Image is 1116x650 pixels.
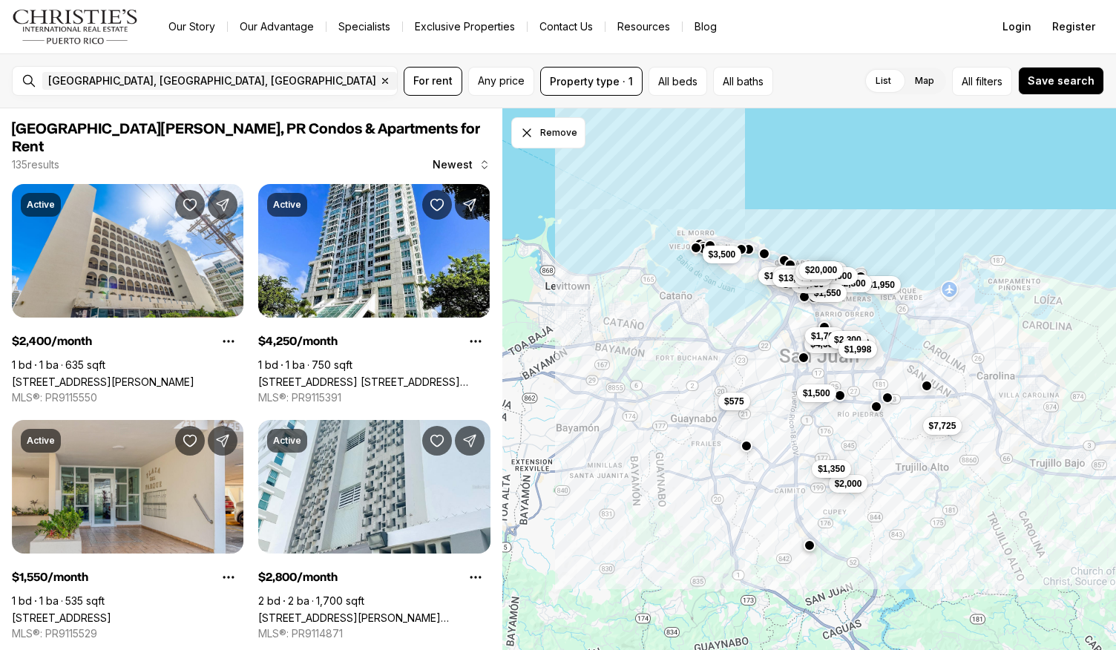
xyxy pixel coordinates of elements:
label: List [864,68,903,94]
button: $8,500 [794,267,833,285]
button: Property type · 1 [540,67,643,96]
span: $7,725 [929,420,956,432]
button: Property options [461,326,490,356]
button: Save search [1018,67,1104,95]
button: Register [1043,12,1104,42]
button: Share Property [208,190,237,220]
img: logo [12,9,139,45]
button: Property options [214,562,243,592]
button: $2,300 [828,331,867,349]
button: $2,000 [829,474,868,492]
span: $13,250 [779,272,811,283]
button: $4,500 [805,335,844,353]
span: $575 [724,395,744,407]
button: Allfilters [952,67,1012,96]
span: $4,750 [797,278,824,290]
span: $1,550 [814,286,841,298]
button: $1,950 [862,275,902,293]
button: All beds [649,67,707,96]
span: Login [1002,21,1031,33]
a: Specialists [326,16,402,37]
span: $2,000 [835,477,862,489]
a: Exclusive Properties [403,16,527,37]
button: $1,550 [808,283,847,301]
a: Our Story [157,16,227,37]
button: $13,250 [773,269,817,286]
button: Login [994,12,1040,42]
a: 1131 ASHFORD AVE #04, SAN JUAN PR, 00907 [12,375,194,388]
a: 233 DEL PARQUE #4, SANTURCE PR, 00912 [12,611,111,624]
span: [GEOGRAPHIC_DATA], [GEOGRAPHIC_DATA], [GEOGRAPHIC_DATA] [48,75,376,87]
span: $2,400 [801,265,829,277]
button: $2,400 [795,262,835,280]
button: For rent [404,67,462,96]
button: Save Property: 404 CONSTITUTION AVE. AVE #706 [422,190,452,220]
a: Blog [683,16,729,37]
span: [GEOGRAPHIC_DATA][PERSON_NAME], PR Condos & Apartments for Rent [12,122,480,154]
button: Share Property [455,426,485,456]
button: Any price [468,67,534,96]
p: Active [27,435,55,447]
a: 404 CONSTITUTION AVE. AVE #706, SAN JUAN PR, 00901 [258,375,490,388]
button: $575 [718,393,750,410]
span: Register [1052,21,1095,33]
span: $1,400 [764,270,792,282]
span: $1,998 [844,343,872,355]
span: $8,500 [800,270,827,282]
span: Newest [433,159,473,171]
button: $2,800 [833,274,872,292]
span: Save search [1028,75,1094,87]
a: 83 CONDOMINIO CERVANTES #A2, SAN JUAN PR, 00907 [258,611,490,624]
span: Any price [478,75,525,87]
span: $1,500 [803,387,830,398]
label: Map [903,68,946,94]
button: $4,750 [791,275,830,293]
span: $4,500 [779,268,807,280]
button: Contact Us [528,16,605,37]
button: All baths [713,67,773,96]
span: $20,000 [805,264,837,276]
span: $2,300 [834,334,861,346]
span: $6,500 [825,270,853,282]
span: filters [976,73,1002,89]
button: $1,500 [797,384,836,401]
p: Active [273,199,301,211]
button: $3,500 [703,246,742,263]
button: $1,700 [805,327,844,345]
button: $1,998 [838,340,878,358]
button: Share Property [455,190,485,220]
p: Active [27,199,55,211]
span: $3,500 [709,249,736,260]
span: $2,800 [838,277,866,289]
button: $4,500 [773,265,813,283]
span: $4,500 [811,338,838,350]
button: Property options [461,562,490,592]
button: Save Property: 83 CONDOMINIO CERVANTES #A2 [422,426,452,456]
button: Save Property: 233 DEL PARQUE #4 [175,426,205,456]
p: 135 results [12,159,59,171]
a: Resources [605,16,682,37]
button: Newest [424,150,499,180]
span: All [962,73,973,89]
span: For rent [413,75,453,87]
button: Property options [214,326,243,356]
p: Active [273,435,301,447]
button: Share Property [208,426,237,456]
span: $1,950 [868,278,896,290]
button: Dismiss drawing [511,117,585,148]
span: $1,700 [811,330,838,342]
button: $7,725 [923,417,962,435]
button: Save Property: 1131 ASHFORD AVE #04 [175,190,205,220]
span: $1,350 [818,463,846,475]
button: $20,000 [799,261,843,279]
a: Our Advantage [228,16,326,37]
button: $1,350 [813,460,852,478]
button: $1,400 [758,267,798,285]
